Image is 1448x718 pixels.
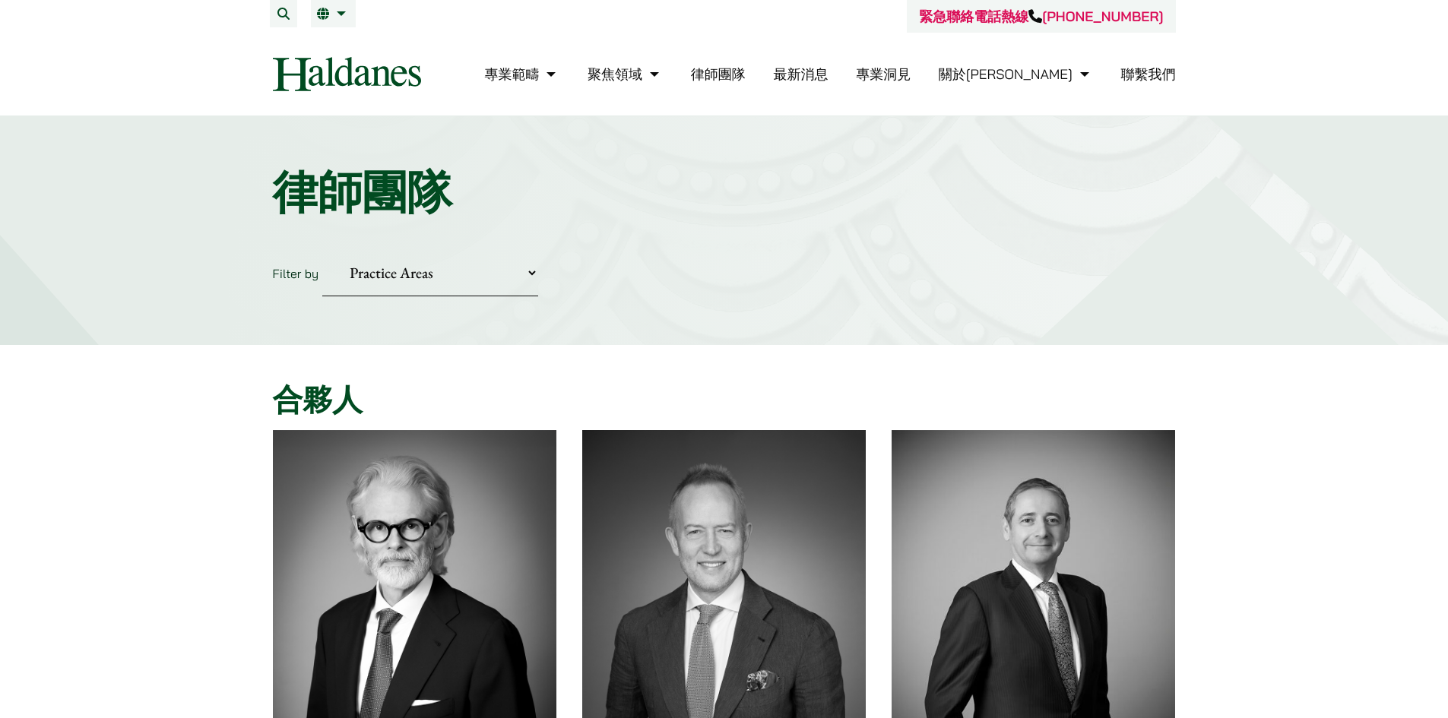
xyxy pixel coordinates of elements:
a: 專業洞見 [856,65,911,83]
label: Filter by [273,266,319,281]
h2: 合夥人 [273,381,1176,418]
a: 律師團隊 [691,65,746,83]
a: 聯繫我們 [1121,65,1176,83]
a: 聚焦領域 [588,65,663,83]
h1: 律師團隊 [273,165,1176,220]
a: 繁 [317,8,350,20]
a: 最新消息 [773,65,828,83]
img: Logo of Haldanes [273,57,421,91]
a: 緊急聯絡電話熱線[PHONE_NUMBER] [919,8,1163,25]
a: 關於何敦 [939,65,1093,83]
a: 專業範疇 [484,65,559,83]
